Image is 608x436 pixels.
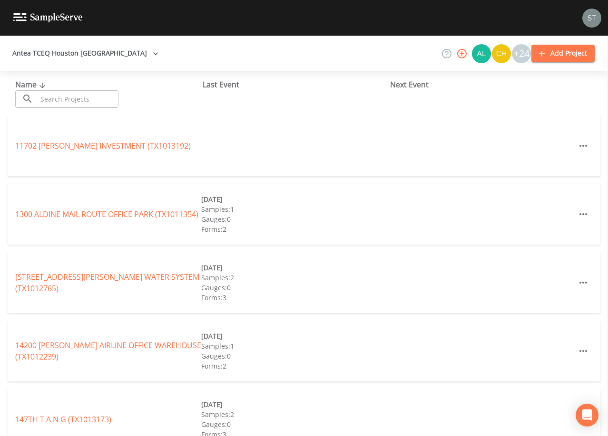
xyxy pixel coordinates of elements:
[491,44,511,63] div: Charles Medina
[201,399,387,409] div: [DATE]
[201,194,387,204] div: [DATE]
[492,44,511,63] img: c74b8b8b1c7a9d34f67c5e0ca157ed15
[15,340,201,362] a: 14200 [PERSON_NAME] AIRLINE OFFICE WAREHOUSE (TX1012239)
[201,224,387,234] div: Forms: 2
[15,414,111,425] a: 147TH T A N G (TX1013173)
[201,341,387,351] div: Samples: 1
[201,204,387,214] div: Samples: 1
[201,273,387,283] div: Samples: 2
[203,79,390,90] div: Last Event
[201,214,387,224] div: Gauges: 0
[201,419,387,429] div: Gauges: 0
[201,263,387,273] div: [DATE]
[201,293,387,303] div: Forms: 3
[531,45,595,62] button: Add Project
[9,45,162,62] button: Antea TCEQ Houston [GEOGRAPHIC_DATA]
[201,331,387,341] div: [DATE]
[37,90,118,108] input: Search Projects
[13,13,83,22] img: logo
[201,351,387,361] div: Gauges: 0
[576,404,598,427] div: Open Intercom Messenger
[471,44,491,63] div: Alaina Hahn
[15,79,48,90] span: Name
[582,9,601,28] img: cb9926319991c592eb2b4c75d39c237f
[201,361,387,371] div: Forms: 2
[390,79,578,90] div: Next Event
[472,44,491,63] img: 30a13df2a12044f58df5f6b7fda61338
[201,409,387,419] div: Samples: 2
[15,141,191,151] a: 11702 [PERSON_NAME] INVESTMENT (TX1013192)
[201,283,387,293] div: Gauges: 0
[15,272,199,294] a: [STREET_ADDRESS][PERSON_NAME] WATER SYSTEM (TX1012765)
[15,209,198,219] a: 1300 ALDINE MAIL ROUTE OFFICE PARK (TX1011354)
[512,44,531,63] div: +24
